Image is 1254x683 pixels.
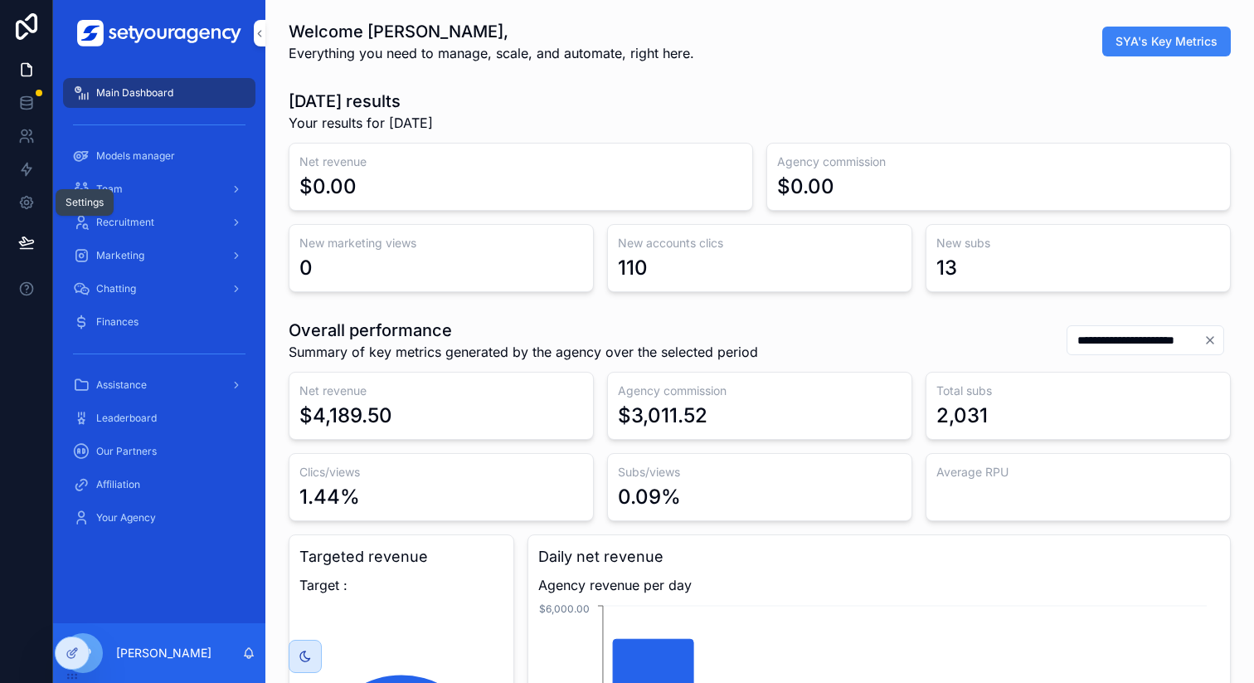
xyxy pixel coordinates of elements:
[63,307,255,337] a: Finances
[299,575,503,595] span: Target :
[289,20,694,43] h1: Welcome [PERSON_NAME],
[618,255,648,281] div: 110
[63,274,255,304] a: Chatting
[777,173,834,200] div: $0.00
[289,319,758,342] h1: Overall performance
[299,235,583,251] h3: New marketing views
[96,86,173,100] span: Main Dashboard
[63,141,255,171] a: Models manager
[96,511,156,524] span: Your Agency
[63,370,255,400] a: Assistance
[299,402,392,429] div: $4,189.50
[63,174,255,204] a: Team
[63,207,255,237] a: Recruitment
[299,154,742,170] h3: Net revenue
[53,66,265,554] div: scrollable content
[299,255,313,281] div: 0
[777,154,1220,170] h3: Agency commission
[299,464,583,481] h3: Clics/views
[299,484,360,510] div: 1.44%
[618,402,707,429] div: $3,011.52
[96,149,175,163] span: Models manager
[96,412,157,425] span: Leaderboard
[96,282,136,295] span: Chatting
[289,43,694,63] span: Everything you need to manage, scale, and automate, right here.
[618,464,902,481] h3: Subs/views
[63,437,255,466] a: Our Partners
[63,78,255,108] a: Main Dashboard
[618,235,902,251] h3: New accounts clics
[1115,33,1218,50] span: SYA's Key Metrics
[936,383,1220,399] h3: Total subs
[96,315,139,329] span: Finances
[77,20,241,46] img: App logo
[299,173,357,200] div: $0.00
[618,383,902,399] h3: Agency commission
[936,464,1220,481] h3: Average RPU
[96,249,144,262] span: Marketing
[936,255,957,281] div: 13
[539,603,590,615] tspan: $6,000.00
[66,196,104,209] div: Settings
[289,113,433,133] span: Your results for [DATE]
[289,342,758,362] span: Summary of key metrics generated by the agency over the selected period
[96,216,154,229] span: Recruitment
[63,403,255,433] a: Leaderboard
[63,503,255,533] a: Your Agency
[936,235,1220,251] h3: New subs
[96,478,140,491] span: Affiliation
[299,545,503,568] h3: Targeted revenue
[96,183,123,196] span: Team
[936,402,988,429] div: 2,031
[289,90,433,113] h1: [DATE] results
[63,470,255,500] a: Affiliation
[63,241,255,271] a: Marketing
[96,445,157,458] span: Our Partners
[538,545,1220,568] h3: Daily net revenue
[1203,334,1223,347] button: Clear
[299,383,583,399] h3: Net revenue
[618,484,681,510] div: 0.09%
[538,575,1220,595] span: Agency revenue per day
[1102,27,1231,56] button: SYA's Key Metrics
[116,645,211,661] p: [PERSON_NAME]
[96,378,147,392] span: Assistance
